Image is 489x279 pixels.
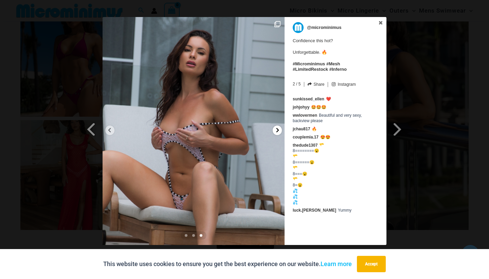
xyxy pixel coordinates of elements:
a: couplemia.17 [293,135,319,139]
a: jchau817 [293,127,310,131]
span: 🫳 8========😮 🫳 8======😮 🫳 8===😮 🫳 8=😮 💦 💦 💦 [293,143,324,205]
span: 🔥 [312,127,317,131]
span: 😍😍 [320,135,330,139]
a: #Inferno [329,67,347,72]
span: 2 / 5 [293,80,301,86]
a: sunkissed_ellen [293,97,324,101]
button: Accept [357,256,386,272]
a: thedude1307 [293,143,318,148]
a: johjohyy [293,105,309,110]
a: #Mesh [326,61,340,66]
a: #Microminimus [293,61,325,66]
a: #LimitedRestock [293,67,328,72]
span: Confidence this hot? Unforgettable. 🔥 [293,35,374,72]
span: Yummy [338,208,351,213]
span: ❤️ [326,97,331,101]
span: Beautiful and very sexy, backview please [293,113,362,124]
img: microminimus.jpg [293,22,304,33]
p: @microminimus [307,22,342,33]
span: 🤩🤩🤩 [311,105,326,110]
img: Confidence this hot?<br> <br> Unforgettable. 🔥 <br> <br> #Microminimus #Mesh #LimitedRestock #Inf... [103,17,285,245]
a: Instagram [331,82,356,87]
a: Learn more [321,260,352,267]
a: Share [308,82,324,87]
a: wwlovermen [293,113,317,118]
a: luck.[PERSON_NAME] [293,208,336,213]
p: This website uses cookies to ensure you get the best experience on our website. [103,259,352,269]
a: @microminimus [293,22,374,33]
